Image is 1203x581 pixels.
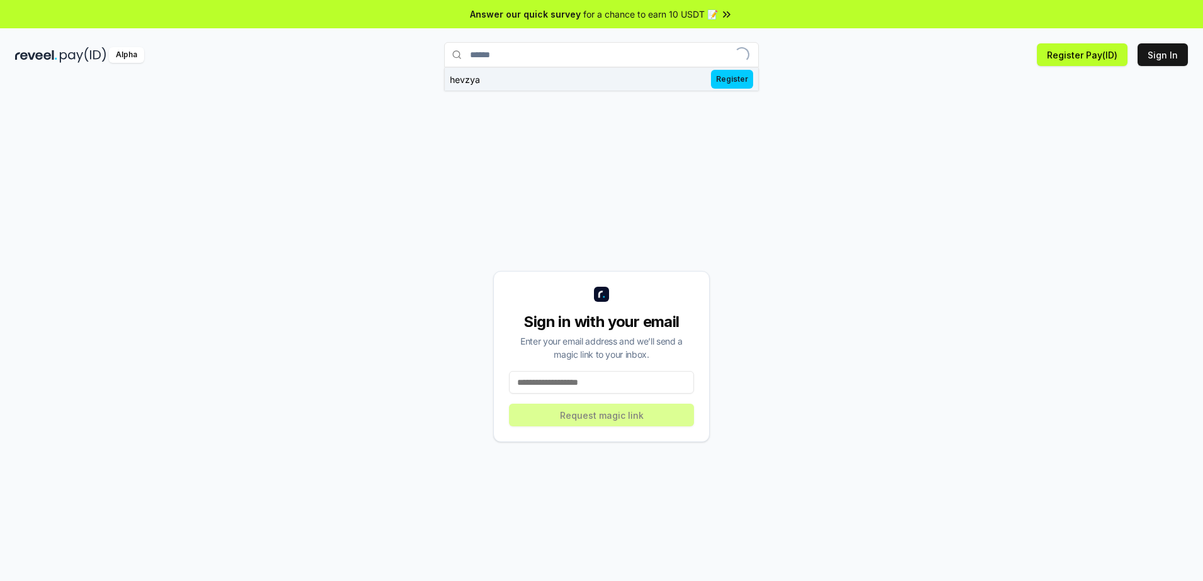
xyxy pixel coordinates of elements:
[509,312,694,332] div: Sign in with your email
[711,70,753,89] span: Register
[450,73,480,86] div: hevzya
[15,47,57,63] img: reveel_dark
[1037,43,1127,66] button: Register Pay(ID)
[583,8,718,21] span: for a chance to earn 10 USDT 📝
[1138,43,1188,66] button: Sign In
[509,335,694,361] div: Enter your email address and we’ll send a magic link to your inbox.
[444,68,759,91] button: hevzyaRegister
[470,8,581,21] span: Answer our quick survey
[109,47,144,63] div: Alpha
[594,287,609,302] img: logo_small
[60,47,106,63] img: pay_id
